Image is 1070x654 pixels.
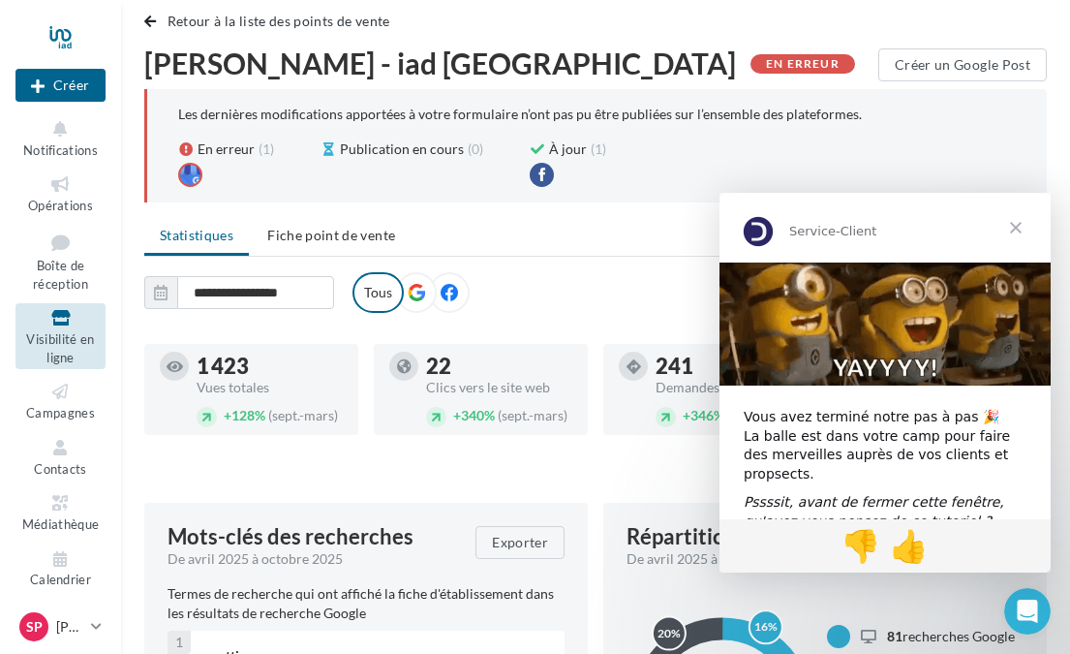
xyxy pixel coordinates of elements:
[259,140,274,159] span: (1)
[719,193,1051,573] iframe: Intercom live chat message
[30,573,91,588] span: Calendrier
[878,48,1047,81] button: Créer un Google Post
[26,617,43,637] span: Sp
[549,140,587,159] span: À jour
[144,10,398,33] button: Retour à la liste des points de vente
[453,407,495,423] span: 340%
[627,526,888,547] div: Répartition des recherches
[683,407,690,423] span: +
[15,608,106,645] a: Sp [PERSON_NAME]
[15,488,106,536] a: Médiathèque
[267,227,395,243] span: Fiche point de vente
[15,170,106,217] a: Opérations
[22,516,100,532] span: Médiathèque
[15,226,106,296] a: Boîte de réception
[750,54,855,74] div: En erreur
[453,407,461,423] span: +
[426,381,572,394] div: Clics vers le site web
[197,381,343,394] div: Vues totales
[656,356,802,377] div: 241
[627,549,1008,569] div: De avril 2025 à octobre 2025
[26,405,95,420] span: Campagnes
[144,48,736,78] span: [PERSON_NAME] - iad [GEOGRAPHIC_DATA]
[178,105,1016,124] div: Les dernières modifications apportées à votre formulaire n’ont pas pu être publiées sur l’ensembl...
[224,407,265,423] span: 128%
[683,407,724,423] span: 346%
[15,303,106,369] a: Visibilité en ligne
[1004,588,1051,635] iframe: Intercom live chat
[197,356,343,377] div: 1 423
[887,628,1015,644] span: recherches Google
[268,407,338,423] span: (sept.-mars)
[15,69,106,102] button: Créer
[26,331,94,365] span: Visibilité en ligne
[56,617,83,637] p: [PERSON_NAME]
[498,407,567,423] span: (sept.-mars)
[168,526,413,547] span: Mots-clés des recherches
[198,140,255,159] span: En erreur
[887,628,902,644] span: 81
[15,433,106,481] a: Contacts
[34,461,87,477] span: Contacts
[15,69,106,102] div: Nouvelle campagne
[591,140,606,159] span: (1)
[28,198,93,213] span: Opérations
[15,545,106,592] a: Calendrier
[168,549,460,569] div: De avril 2025 à octobre 2025
[23,142,98,158] span: Notifications
[656,381,802,394] div: Demandes d'itinéraire
[15,377,106,424] a: Campagnes
[15,114,106,162] button: Notifications
[168,631,191,654] div: 1
[340,140,464,159] span: Publication en cours
[352,272,404,313] label: Tous
[426,356,572,377] div: 22
[475,526,565,559] button: Exporter
[33,258,88,292] span: Boîte de réception
[168,584,565,623] p: Termes de recherche qui ont affiché la fiche d'établissement dans les résultats de recherche Google
[468,140,483,159] span: (0)
[168,13,390,29] span: Retour à la liste des points de vente
[224,407,231,423] span: +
